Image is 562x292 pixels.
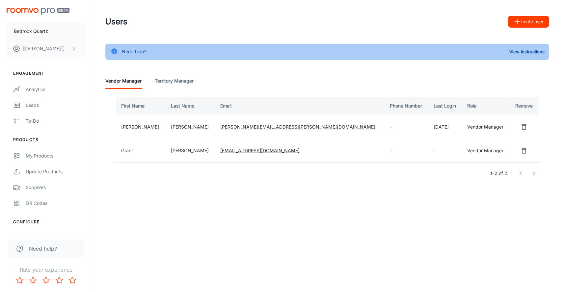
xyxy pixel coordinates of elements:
td: - [384,115,428,139]
th: Last Login [428,97,462,115]
td: - [384,139,428,162]
div: QR Codes [26,200,85,207]
a: [EMAIL_ADDRESS][DOMAIN_NAME] [220,148,300,153]
button: View Instructions [508,47,546,57]
div: Suppliers [26,184,85,191]
a: Territory Manager [155,73,194,89]
td: [PERSON_NAME] [166,139,215,162]
p: [PERSON_NAME] [PERSON_NAME] [23,45,69,52]
button: remove user [517,120,530,134]
div: Update Products [26,168,85,175]
h1: Users [105,16,127,28]
a: Vendor Manager [105,73,142,89]
td: [DATE] [428,115,462,139]
td: [PERSON_NAME] [113,115,166,139]
img: Roomvo PRO Beta [7,8,69,15]
th: First Name [113,97,166,115]
td: Vendor Manager [462,139,510,162]
th: Remove [510,97,541,115]
th: Phone Number [384,97,428,115]
td: Grant [113,139,166,162]
p: Bedrock Quartz [14,28,48,35]
div: Need help? [122,45,147,58]
div: To-do [26,117,85,125]
div: My Products [26,152,85,159]
div: Leads [26,102,85,109]
td: Vendor Manager [462,115,510,139]
button: Invite user [508,16,549,28]
td: [PERSON_NAME] [166,115,215,139]
th: Email [215,97,384,115]
button: [PERSON_NAME] [PERSON_NAME] [7,40,85,57]
button: remove user [517,144,530,157]
div: Analytics [26,86,85,93]
th: Last Name [166,97,215,115]
a: [PERSON_NAME][EMAIL_ADDRESS][PERSON_NAME][DOMAIN_NAME] [220,124,375,130]
td: - [428,139,462,162]
button: Bedrock Quartz [7,23,85,40]
th: Role [462,97,510,115]
p: 1–2 of 2 [490,170,507,177]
